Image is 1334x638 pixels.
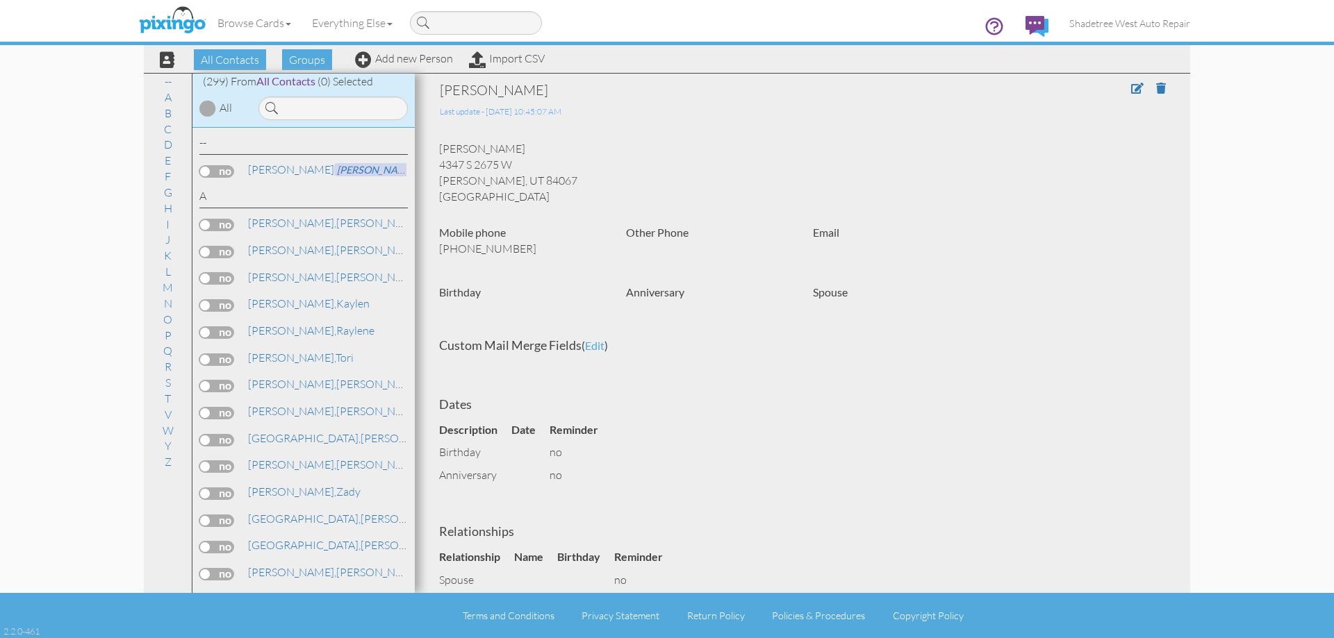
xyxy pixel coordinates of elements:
[158,73,179,90] a: --
[157,184,179,201] a: G
[247,564,424,580] a: [PERSON_NAME]
[439,546,514,569] th: Relationship
[247,483,362,500] a: Zady
[440,106,561,117] span: Last update - [DATE] 10:45:07 AM
[1026,16,1048,37] img: comments.svg
[557,546,614,569] th: Birthday
[550,464,612,487] td: no
[550,441,612,464] td: no
[439,419,511,442] th: Description
[247,537,448,553] a: [PERSON_NAME]
[247,376,424,392] a: [PERSON_NAME]
[439,441,511,464] td: birthday
[247,510,448,527] a: [PERSON_NAME]
[439,464,511,487] td: anniversary
[158,263,178,280] a: L
[585,339,604,352] span: edit
[248,431,361,445] span: [GEOGRAPHIC_DATA],
[439,525,1166,539] h4: Relationships
[159,216,176,233] a: I
[158,358,179,375] a: R
[158,152,178,169] a: E
[248,485,336,498] span: [PERSON_NAME],
[220,100,232,116] div: All
[207,6,302,40] a: Browse Cards
[156,279,180,296] a: M
[429,141,1176,204] div: [PERSON_NAME] 4347 S 2675 W [PERSON_NAME], UT 84067 [GEOGRAPHIC_DATA]
[248,457,336,471] span: [PERSON_NAME],
[813,226,839,239] strong: Email
[158,105,179,121] a: B
[158,168,178,185] a: F
[247,456,424,473] a: [PERSON_NAME]
[158,453,179,470] a: Z
[318,74,373,88] span: (0) Selected
[1069,17,1190,29] span: Shadetree West Auto Repair
[247,322,376,339] a: Raylene
[199,135,408,155] div: --
[511,419,550,442] th: Date
[582,339,608,352] span: ( )
[247,161,445,178] a: [PERSON_NAME]
[439,285,481,299] strong: Birthday
[247,430,448,446] a: [PERSON_NAME]
[158,89,179,106] a: A
[439,226,506,239] strong: Mobile phone
[157,200,179,217] a: H
[157,247,179,264] a: K
[439,241,605,257] p: [PHONE_NUMBER]
[439,339,1166,353] h4: Custom Mail Merge Fields
[614,546,677,569] th: Reminder
[256,74,315,87] span: All Contacts
[156,342,179,359] a: Q
[157,136,179,153] a: D
[156,311,179,328] a: O
[248,404,336,418] span: [PERSON_NAME],
[194,49,266,70] span: All Contacts
[355,51,453,65] a: Add new Person
[157,295,179,312] a: N
[626,285,684,299] strong: Anniversary
[247,269,424,285] a: [PERSON_NAME]
[135,3,209,38] img: pixingo logo
[687,610,745,621] a: Return Policy
[550,419,612,442] th: Reminder
[158,390,178,407] a: T
[158,406,179,423] a: V
[463,610,554,621] a: Terms and Conditions
[248,512,361,526] span: [GEOGRAPHIC_DATA],
[192,74,415,90] div: (299) From
[248,324,336,337] span: [PERSON_NAME],
[514,546,557,569] th: Name
[248,538,361,552] span: [GEOGRAPHIC_DATA],
[248,243,336,257] span: [PERSON_NAME],
[334,163,443,176] span: [PERSON_NAME] Big O
[248,592,281,606] span: Austin,
[302,6,403,40] a: Everything Else
[158,374,178,391] a: S
[3,625,40,637] div: 2.2.0-461
[772,610,865,621] a: Policies & Procedures
[247,349,355,366] a: Tori
[440,81,1016,100] div: [PERSON_NAME]
[247,242,424,258] a: [PERSON_NAME]
[439,398,1166,412] h4: Dates
[158,231,177,248] a: J
[614,569,677,591] td: no
[813,285,848,299] strong: Spouse
[248,216,336,230] span: [PERSON_NAME],
[1059,6,1201,41] a: Shadetree West Auto Repair
[893,610,964,621] a: Copyright Policy
[248,270,336,284] span: [PERSON_NAME],
[247,295,371,312] a: Kaylen
[247,403,424,419] a: [PERSON_NAME]
[156,422,181,439] a: W
[410,11,542,35] input: Search cards
[248,565,336,579] span: [PERSON_NAME],
[247,215,424,231] a: [PERSON_NAME]
[158,437,179,454] a: Y
[199,188,408,208] div: A
[582,610,659,621] a: Privacy Statement
[439,569,514,591] td: spouse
